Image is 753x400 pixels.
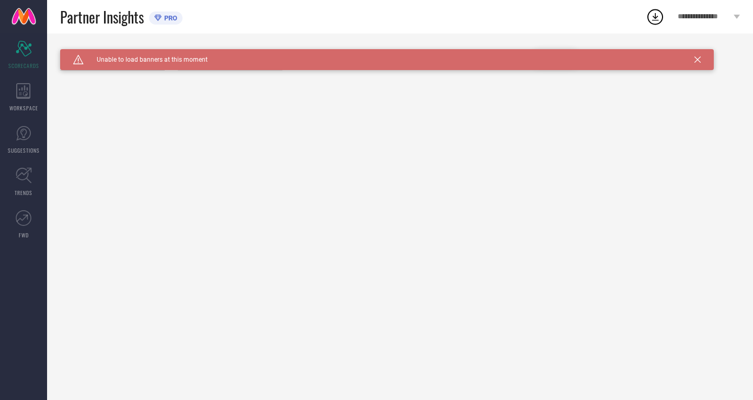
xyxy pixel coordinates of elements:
span: TRENDS [15,189,32,197]
span: PRO [162,14,177,22]
span: FWD [19,231,29,239]
div: Brand [60,49,165,56]
span: Partner Insights [60,6,144,28]
span: SUGGESTIONS [8,146,40,154]
span: SCORECARDS [8,62,39,70]
div: Open download list [646,7,665,26]
span: Unable to load banners at this moment [84,56,208,63]
span: WORKSPACE [9,104,38,112]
